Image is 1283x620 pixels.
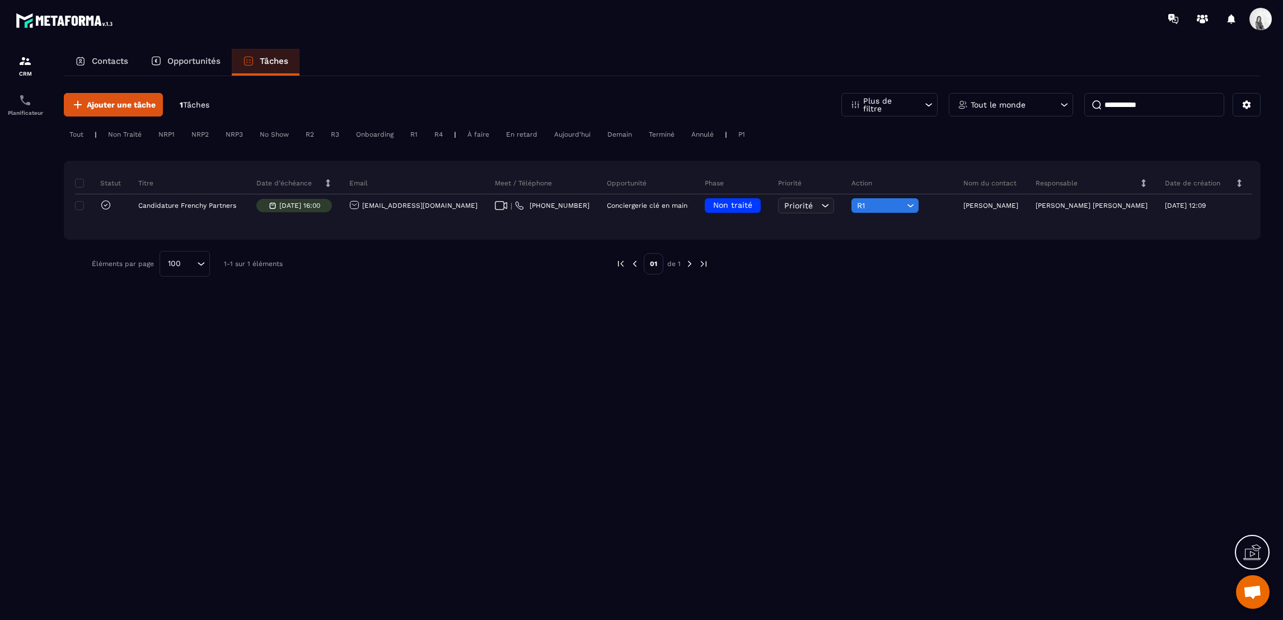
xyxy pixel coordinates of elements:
div: Non Traité [102,128,147,141]
div: À faire [462,128,495,141]
p: Date d’échéance [256,179,312,188]
span: Priorité [784,201,813,210]
div: R4 [429,128,448,141]
p: Meet / Téléphone [495,179,552,188]
img: formation [18,54,32,68]
div: Tout [64,128,89,141]
p: Opportunités [167,56,221,66]
div: Search for option [160,251,210,277]
span: Ajouter une tâche [87,99,156,110]
p: Planificateur [3,110,48,116]
a: Opportunités [139,49,232,76]
img: logo [16,10,116,31]
p: de 1 [667,259,681,268]
a: formationformationCRM [3,46,48,85]
p: | [725,130,727,138]
p: Phase [705,179,724,188]
p: CRM [3,71,48,77]
img: prev [616,259,626,269]
button: Ajouter une tâche [64,93,163,116]
div: Demain [602,128,638,141]
p: Opportunité [607,179,647,188]
p: 1 [180,100,209,110]
div: NRP1 [153,128,180,141]
a: Tâches [232,49,299,76]
div: Ouvrir le chat [1236,575,1270,609]
div: No Show [254,128,294,141]
p: | [454,130,456,138]
div: R1 [405,128,423,141]
span: Non traité [713,201,752,209]
div: Terminé [643,128,680,141]
p: Contacts [92,56,128,66]
p: Responsable [1036,179,1078,188]
p: Tâches [260,56,288,66]
div: NRP2 [186,128,214,141]
a: schedulerschedulerPlanificateur [3,85,48,124]
div: Aujourd'hui [549,128,596,141]
p: | [95,130,97,138]
div: NRP3 [220,128,249,141]
p: Tout le monde [971,101,1026,109]
p: Conciergerie clé en main [607,202,687,209]
p: [DATE] 12:09 [1165,202,1206,209]
p: Statut [78,179,121,188]
span: R1 [857,201,904,210]
p: 01 [644,253,663,274]
span: 100 [164,258,185,270]
p: [DATE] 16:00 [279,202,320,209]
p: Titre [138,179,153,188]
p: Candidature Frenchy Partners [138,202,236,209]
p: Nom du contact [963,179,1017,188]
p: Email [349,179,368,188]
img: next [699,259,709,269]
div: Annulé [686,128,719,141]
p: Date de création [1165,179,1220,188]
a: [PHONE_NUMBER] [515,201,589,210]
input: Search for option [185,258,194,270]
div: R2 [300,128,320,141]
img: prev [630,259,640,269]
img: next [685,259,695,269]
p: Priorité [778,179,802,188]
span: Tâches [183,100,209,109]
p: 1-1 sur 1 éléments [224,260,283,268]
p: Éléments par page [92,260,154,268]
div: R3 [325,128,345,141]
a: Contacts [64,49,139,76]
div: En retard [500,128,543,141]
p: [PERSON_NAME] [PERSON_NAME] [1036,202,1148,209]
div: Onboarding [350,128,399,141]
img: scheduler [18,94,32,107]
p: Action [851,179,872,188]
p: [PERSON_NAME] [963,202,1018,209]
div: P1 [733,128,751,141]
p: Plus de filtre [863,97,912,113]
span: | [511,202,512,210]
